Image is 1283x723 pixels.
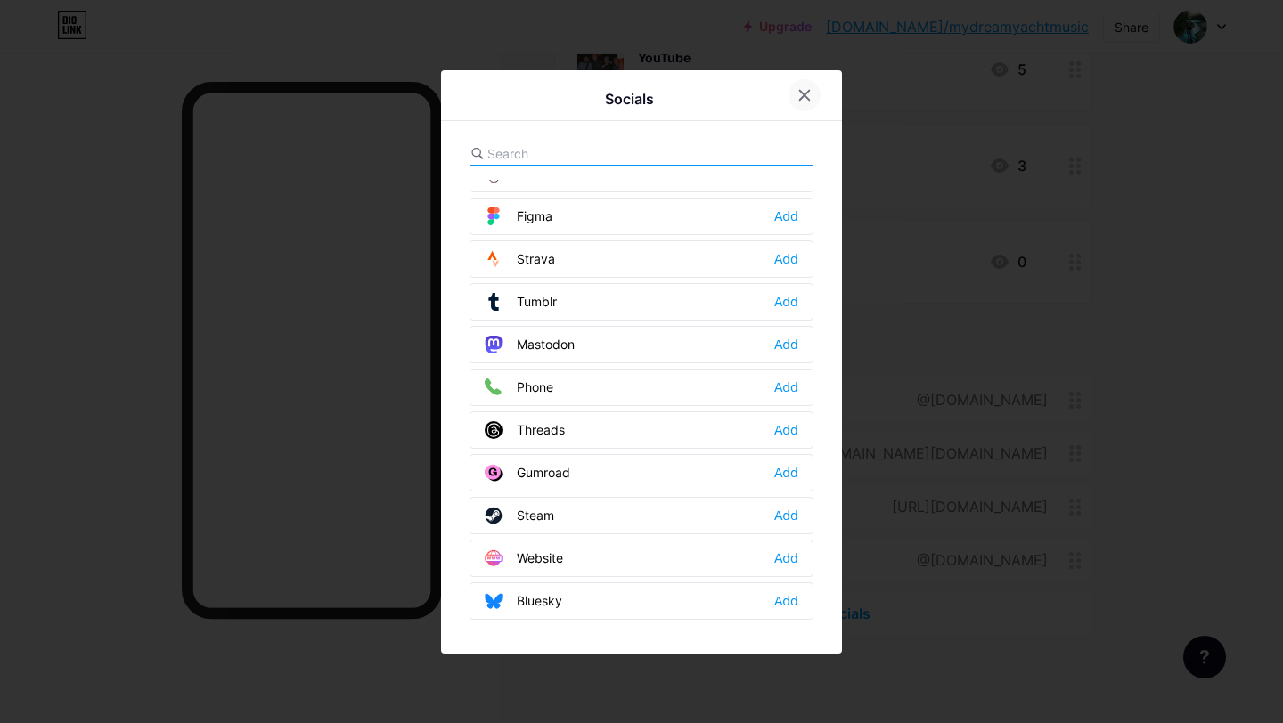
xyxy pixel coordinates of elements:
div: Website [485,549,563,567]
div: Strava [485,250,555,268]
div: Add [774,507,798,524]
div: Tumblr [485,293,557,311]
div: Add [774,293,798,311]
div: Threads [485,421,565,439]
div: Gumroad [485,464,570,482]
div: Mastodon [485,336,575,353]
div: Goodreads [485,165,581,183]
div: Add [774,378,798,396]
input: Search [487,144,684,163]
div: Add [774,421,798,439]
div: Add [774,464,798,482]
div: Bluesky [485,592,562,610]
div: Steam [485,507,554,524]
div: Phone [485,378,553,396]
div: Add [774,592,798,610]
div: Add [774,207,798,225]
div: Figma [485,207,552,225]
div: Add [774,250,798,268]
div: Socials [605,88,654,110]
div: Add [774,549,798,567]
div: Add [774,336,798,353]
